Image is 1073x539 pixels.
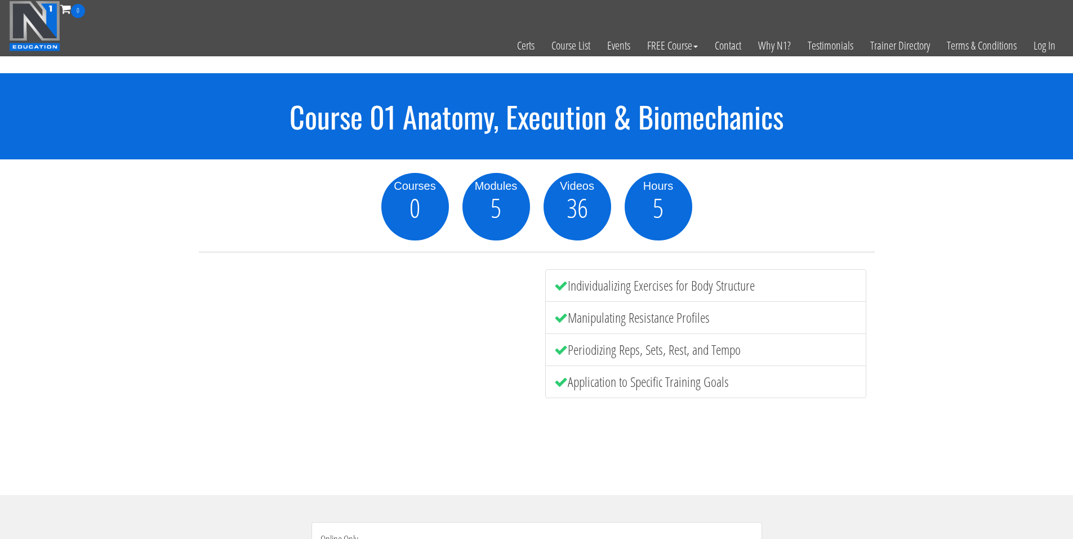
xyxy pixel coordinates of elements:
div: Videos [544,177,611,194]
a: Trainer Directory [862,18,938,73]
span: 0 [71,4,85,18]
a: Certs [509,18,543,73]
a: Testimonials [799,18,862,73]
a: 0 [60,1,85,16]
a: FREE Course [639,18,706,73]
span: 36 [567,194,588,221]
a: Terms & Conditions [938,18,1025,73]
a: Why N1? [750,18,799,73]
li: Manipulating Resistance Profiles [545,301,866,334]
div: Courses [381,177,449,194]
a: Log In [1025,18,1064,73]
span: 0 [409,194,420,221]
div: Hours [625,177,692,194]
li: Application to Specific Training Goals [545,366,866,398]
span: 5 [491,194,501,221]
span: 5 [653,194,664,221]
a: Contact [706,18,750,73]
li: Individualizing Exercises for Body Structure [545,269,866,302]
li: Periodizing Reps, Sets, Rest, and Tempo [545,333,866,366]
a: Course List [543,18,599,73]
img: n1-education [9,1,60,51]
a: Events [599,18,639,73]
div: Modules [462,177,530,194]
